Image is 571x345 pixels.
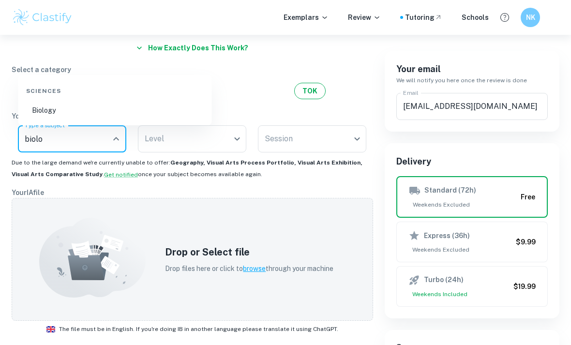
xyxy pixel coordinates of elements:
img: ic_flag_en.svg [46,326,55,332]
button: Turbo (24h)Weekends Included$19.99 [396,266,548,307]
p: Drop files here or click to through your machine [165,263,333,274]
h6: We will notify you here once the review is done [396,76,548,85]
label: Email [403,89,419,97]
button: How exactly does this work? [133,39,252,57]
button: Standard (72h)Weekends ExcludedFree [396,176,548,218]
button: TOK [294,83,326,99]
span: Weekends Included [408,290,510,299]
a: Tutoring [405,12,442,23]
h6: Delivery [396,155,548,168]
p: Review [348,12,381,23]
img: Clastify logo [12,8,73,27]
input: We'll contact you here [396,93,548,120]
h6: Standard (72h) [424,185,476,196]
button: Get notified [104,170,138,179]
h6: Express (36h) [424,230,470,241]
a: Schools [462,12,489,23]
p: Your IA [12,111,373,121]
p: Select a category [12,64,373,75]
button: Close [109,132,123,146]
h6: Turbo (24h) [424,274,464,286]
b: Geography, Visual Arts Process Portfolio, Visual Arts Exhibition, Visual Arts Comparative Study [12,159,362,178]
h5: Drop or Select file [165,245,333,259]
h6: $9.99 [516,237,536,247]
span: Weekends Excluded [408,245,512,254]
button: Help and Feedback [496,9,513,26]
li: Biology [22,99,208,121]
span: The file must be in English. If you're doing IB in another language please translate it using Cha... [59,325,338,333]
span: Weekends Excluded [409,200,517,209]
div: Sciences [22,79,208,99]
span: browse [243,265,266,272]
p: Your IA file [12,187,373,198]
h6: $19.99 [513,281,536,292]
button: NK [521,8,540,27]
p: Exemplars [284,12,329,23]
h6: Free [521,192,535,202]
h6: NK [525,12,536,23]
span: Due to the large demand we're currently unable to offer: . once your subject becomes available ag... [12,159,362,178]
button: Express (36h)Weekends Excluded$9.99 [396,222,548,262]
h6: Your email [396,62,548,76]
